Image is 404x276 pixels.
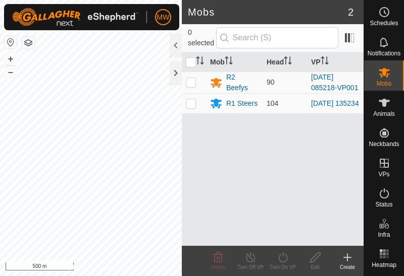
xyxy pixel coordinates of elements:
[225,58,233,66] p-sorticon: Activate to sort
[368,50,400,56] span: Notifications
[267,78,275,86] span: 90
[331,263,364,271] div: Create
[188,27,216,48] span: 0 selected
[267,263,299,271] div: Turn On VP
[188,6,348,18] h2: Mobs
[101,263,131,272] a: Contact Us
[307,52,364,72] th: VP
[373,111,395,117] span: Animals
[51,263,89,272] a: Privacy Policy
[12,8,138,26] img: Gallagher Logo
[378,232,390,238] span: Infra
[321,58,329,66] p-sorticon: Activate to sort
[267,99,278,107] span: 104
[216,27,338,48] input: Search (S)
[234,263,267,271] div: Turn Off VP
[370,20,398,26] span: Schedules
[226,72,259,93] div: R2 Beefys
[5,53,17,65] button: +
[206,52,263,72] th: Mob
[284,58,292,66] p-sorticon: Activate to sort
[372,262,396,268] span: Heatmap
[377,81,391,87] span: Mobs
[22,37,34,49] button: Map Layers
[211,264,226,270] span: Delete
[299,263,331,271] div: Edit
[369,141,399,147] span: Neckbands
[311,99,359,107] a: [DATE] 135234
[157,12,170,23] span: MW
[226,98,258,109] div: R1 Steers
[196,58,204,66] p-sorticon: Activate to sort
[375,201,392,208] span: Status
[311,73,358,92] a: [DATE] 085218-VP001
[378,171,389,177] span: VPs
[5,36,17,48] button: Reset Map
[263,52,307,72] th: Head
[348,5,353,20] span: 2
[5,66,17,78] button: –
